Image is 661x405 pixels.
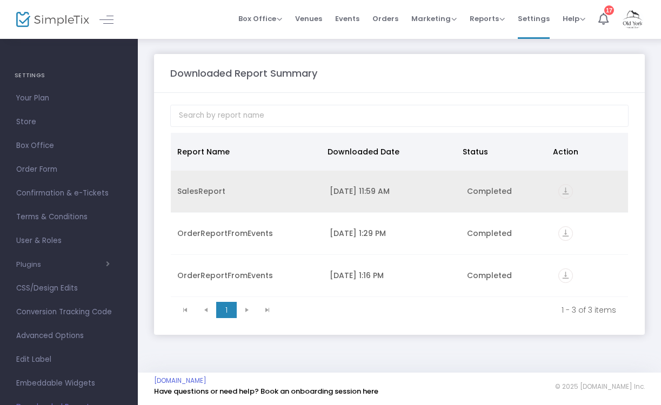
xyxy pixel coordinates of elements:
[563,13,585,24] span: Help
[558,268,622,283] div: https://go.SimpleTix.com/cnf3x
[335,5,359,32] span: Events
[467,270,545,281] div: Completed
[558,272,573,282] a: vertical_align_bottom
[154,386,378,396] a: Have questions or need help? Book an onboarding session here
[285,305,616,315] kendo-pager-info: 1 - 3 of 3 items
[16,186,122,200] span: Confirmation & e-Tickets
[216,302,237,318] span: Page 1
[321,133,456,171] th: Downloaded Date
[330,228,454,239] div: 5/22/2025 1:29 PM
[16,115,122,129] span: Store
[177,228,317,239] div: OrderReportFromEvents
[411,13,457,24] span: Marketing
[177,270,317,281] div: OrderReportFromEvents
[330,186,454,197] div: 9/18/2025 11:59 AM
[16,376,122,390] span: Embeddable Widgets
[555,382,645,391] span: © 2025 [DOMAIN_NAME] Inc.
[330,270,454,281] div: 5/22/2025 1:16 PM
[467,186,545,197] div: Completed
[16,329,122,343] span: Advanced Options
[171,133,321,171] th: Report Name
[558,184,573,199] i: vertical_align_bottom
[467,228,545,239] div: Completed
[16,163,122,177] span: Order Form
[558,184,622,199] div: https://go.SimpleTix.com/zq6f1
[604,5,614,15] div: 17
[558,187,573,198] a: vertical_align_bottom
[558,226,622,241] div: https://go.SimpleTix.com/i99sn
[546,133,622,171] th: Action
[170,66,317,80] m-panel-title: Downloaded Report Summary
[470,13,505,24] span: Reports
[16,210,122,224] span: Terms & Conditions
[295,5,322,32] span: Venues
[16,91,122,105] span: Your Plan
[16,353,122,367] span: Edit Label
[372,5,398,32] span: Orders
[15,65,123,86] h4: SETTINGS
[558,268,573,283] i: vertical_align_bottom
[16,139,122,153] span: Box Office
[170,105,629,127] input: Search by report name
[16,234,122,248] span: User & Roles
[456,133,546,171] th: Status
[558,230,573,240] a: vertical_align_bottom
[238,13,282,24] span: Box Office
[16,260,110,269] button: Plugins
[16,305,122,319] span: Conversion Tracking Code
[16,281,122,295] span: CSS/Design Edits
[177,186,317,197] div: SalesReport
[558,226,573,241] i: vertical_align_bottom
[518,5,550,32] span: Settings
[154,376,206,385] a: [DOMAIN_NAME]
[171,133,628,297] div: Data table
